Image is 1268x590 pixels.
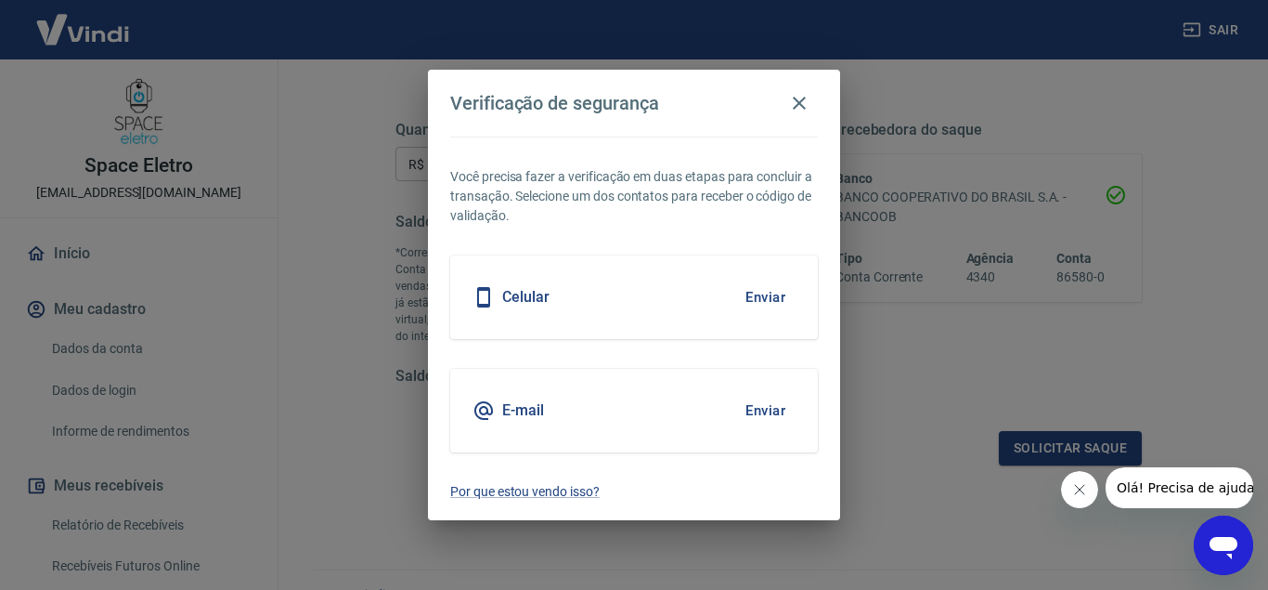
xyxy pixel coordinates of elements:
iframe: Mensagem da empresa [1106,467,1253,508]
button: Enviar [735,391,796,430]
p: Você precisa fazer a verificação em duas etapas para concluir a transação. Selecione um dos conta... [450,167,818,226]
h4: Verificação de segurança [450,92,659,114]
h5: Celular [502,288,550,307]
iframe: Botão para abrir a janela de mensagens [1194,516,1253,575]
a: Por que estou vendo isso? [450,482,818,502]
button: Enviar [735,278,796,317]
span: Olá! Precisa de ajuda? [11,13,156,28]
h5: E-mail [502,401,544,420]
iframe: Fechar mensagem [1061,471,1098,508]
